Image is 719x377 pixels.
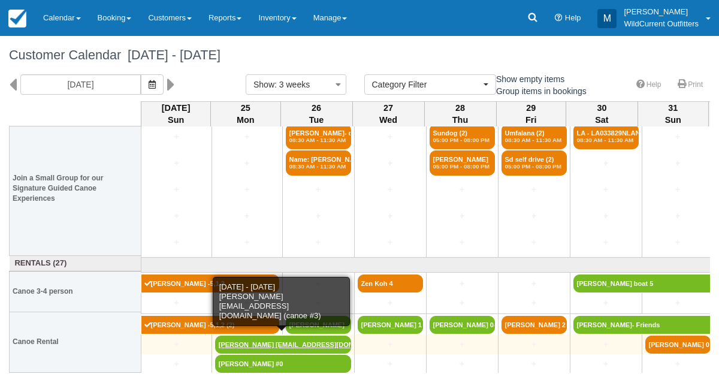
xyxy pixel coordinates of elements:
[430,338,495,351] a: +
[645,157,711,170] a: +
[10,271,141,312] th: Canoe 3-4 person
[502,150,567,176] a: Sd self drive (2)05:00 PM - 08:00 PM
[577,137,635,144] em: 08:30 AM - 11:30 AM
[274,80,310,89] span: : 3 weeks
[629,76,669,94] a: Help
[211,101,280,126] th: 25 Mon
[358,157,423,170] a: +
[358,183,423,196] a: +
[358,297,423,309] a: +
[144,338,209,351] a: +
[597,9,617,28] div: M
[573,236,639,249] a: +
[358,316,423,334] a: [PERSON_NAME] 1
[215,236,279,249] a: +
[144,297,209,309] a: +
[215,131,279,143] a: +
[430,150,495,176] a: [PERSON_NAME]05:00 PM - 08:00 PM
[502,236,567,249] a: +
[505,137,563,144] em: 08:30 AM - 11:30 AM
[286,278,351,290] a: +
[645,236,711,249] a: +
[555,14,563,22] i: Help
[502,338,567,351] a: +
[496,101,566,126] th: 29 Fri
[286,183,351,196] a: +
[144,131,209,143] a: +
[144,183,209,196] a: +
[10,312,141,372] th: Canoe Rental
[141,101,211,126] th: [DATE] Sun
[286,316,351,334] a: [PERSON_NAME]
[433,163,491,170] em: 05:00 PM - 08:00 PM
[502,316,567,334] a: [PERSON_NAME] 2
[246,74,346,95] button: Show: 3 weeks
[430,358,495,370] a: +
[433,137,491,144] em: 05:00 PM - 08:00 PM
[253,80,274,89] span: Show
[364,74,496,95] button: Category Filter
[482,82,594,100] label: Group items in bookings
[430,124,495,149] a: Sundog (2)05:00 PM - 08:00 PM
[502,297,567,309] a: +
[358,358,423,370] a: +
[144,210,209,222] a: +
[8,10,26,28] img: checkfront-main-nav-mini-logo.png
[358,131,423,143] a: +
[372,79,481,91] span: Category Filter
[215,355,351,373] a: [PERSON_NAME] #0
[573,210,639,222] a: +
[430,316,495,334] a: [PERSON_NAME] 0&a (2)
[502,358,567,370] a: +
[141,275,279,292] a: [PERSON_NAME] -5,1,2
[430,278,495,290] a: +
[645,210,711,222] a: +
[286,150,351,176] a: Name: [PERSON_NAME][MEDICAL_DATA]08:30 AM - 11:30 AM
[573,338,639,351] a: +
[638,101,708,126] th: 31 Sun
[573,358,639,370] a: +
[9,48,710,62] h1: Customer Calendar
[10,121,141,256] th: Join a Small Group for our Signature Guided Canoe Experiences
[215,210,279,222] a: +
[358,275,423,292] a: Zen Koh 4
[565,13,581,22] span: Help
[573,124,639,149] a: LA - LA033829NLAN (2)08:30 AM - 11:30 AM
[424,101,496,126] th: 28 Thu
[505,163,563,170] em: 05:00 PM - 08:00 PM
[573,183,639,196] a: +
[13,258,138,269] a: Rentals (27)
[215,183,279,196] a: +
[289,137,348,144] em: 08:30 AM - 11:30 AM
[645,358,711,370] a: +
[121,47,220,62] span: [DATE] - [DATE]
[645,297,711,309] a: +
[502,210,567,222] a: +
[280,101,352,126] th: 26 Tue
[566,101,638,126] th: 30 Sat
[645,131,711,143] a: +
[358,210,423,222] a: +
[482,74,574,83] span: Show empty items
[286,124,351,149] a: [PERSON_NAME]- confir (2)08:30 AM - 11:30 AM
[624,6,699,18] p: [PERSON_NAME]
[215,297,279,309] a: +
[286,236,351,249] a: +
[289,163,348,170] em: 08:30 AM - 11:30 AM
[624,18,699,30] p: WildCurrent Outfitters
[430,210,495,222] a: +
[215,336,351,354] a: [PERSON_NAME] [EMAIL_ADDRESS][DOMAIN_NAME] (
[286,210,351,222] a: +
[502,278,567,290] a: +
[645,336,711,354] a: [PERSON_NAME] 0
[430,297,495,309] a: +
[573,297,639,309] a: +
[144,157,209,170] a: +
[645,183,711,196] a: +
[430,183,495,196] a: +
[430,236,495,249] a: +
[352,101,424,126] th: 27 Wed
[502,183,567,196] a: +
[141,316,279,334] a: [PERSON_NAME] -5,1,2 (2)
[670,76,710,94] a: Print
